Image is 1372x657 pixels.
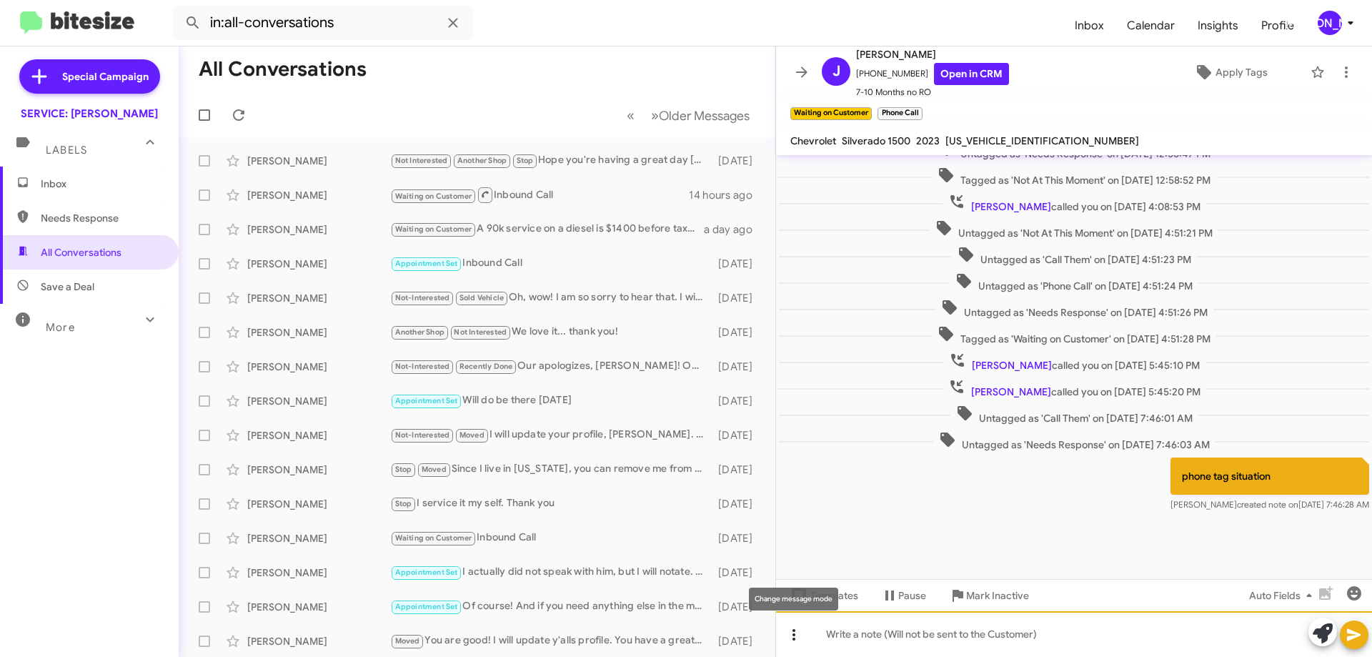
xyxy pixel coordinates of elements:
[390,255,711,272] div: Inbound Call
[247,600,390,614] div: [PERSON_NAME]
[422,465,447,474] span: Moved
[247,531,390,545] div: [PERSON_NAME]
[627,107,635,124] span: «
[1249,583,1318,608] span: Auto Fields
[457,156,507,165] span: Another Shop
[950,405,1198,425] span: Untagged as 'Call Them' on [DATE] 7:46:01 AM
[952,246,1197,267] span: Untagged as 'Call Them' on [DATE] 4:51:23 PM
[642,101,758,130] button: Next
[395,259,458,268] span: Appointment Set
[749,588,838,611] div: Change message mode
[390,358,711,375] div: Our apologizes, [PERSON_NAME]! Our scheduling system glitched and unintendedly sent messages that...
[390,564,711,581] div: I actually did not speak with him, but I will notate. Thank you, [PERSON_NAME]. Have a great rest...
[950,272,1198,293] span: Untagged as 'Phone Call' on [DATE] 4:51:24 PM
[916,134,940,147] span: 2023
[390,427,711,443] div: I will update your profile, [PERSON_NAME]. Thank you and have a great rest of your day.
[390,290,711,306] div: Oh, wow! I am so sorry to hear that. I will update our system.
[395,396,458,405] span: Appointment Set
[618,101,643,130] button: Previous
[932,167,1216,187] span: Tagged as 'Not At This Moment' on [DATE] 12:58:52 PM
[898,583,926,608] span: Pause
[1186,5,1250,46] span: Insights
[1306,11,1356,35] button: [PERSON_NAME]
[247,634,390,648] div: [PERSON_NAME]
[711,291,764,305] div: [DATE]
[930,219,1218,240] span: Untagged as 'Not At This Moment' on [DATE] 4:51:21 PM
[395,224,472,234] span: Waiting on Customer
[247,463,390,477] div: [PERSON_NAME]
[247,428,390,443] div: [PERSON_NAME]
[711,565,764,580] div: [DATE]
[878,107,922,120] small: Phone Call
[199,58,367,81] h1: All Conversations
[247,360,390,374] div: [PERSON_NAME]
[619,101,758,130] nav: Page navigation example
[46,144,87,157] span: Labels
[390,633,711,649] div: You are good! I will update y'alls profile. You have a great rest of your day and keep enjoying t...
[1250,5,1306,46] a: Profile
[41,177,162,191] span: Inbox
[1170,499,1369,510] span: [PERSON_NAME] [DATE] 7:46:28 AM
[395,430,450,440] span: Not-Interested
[19,59,160,94] a: Special Campaign
[459,430,484,440] span: Moved
[1237,499,1298,510] span: created note on
[711,497,764,511] div: [DATE]
[971,385,1051,398] span: [PERSON_NAME]
[971,200,1051,213] span: [PERSON_NAME]
[842,134,910,147] span: Silverado 1500
[395,156,448,165] span: Not Interested
[459,362,513,371] span: Recently Done
[390,186,689,204] div: Inbound Call
[247,565,390,580] div: [PERSON_NAME]
[1157,59,1303,85] button: Apply Tags
[856,63,1009,85] span: [PHONE_NUMBER]
[1063,5,1115,46] a: Inbox
[395,192,472,201] span: Waiting on Customer
[395,636,420,646] span: Moved
[247,257,390,271] div: [PERSON_NAME]
[247,291,390,305] div: [PERSON_NAME]
[689,188,764,202] div: 14 hours ago
[390,530,711,546] div: Inbound Call
[247,394,390,408] div: [PERSON_NAME]
[395,602,458,611] span: Appointment Set
[1115,5,1186,46] a: Calendar
[517,156,534,165] span: Stop
[711,325,764,340] div: [DATE]
[1216,59,1268,85] span: Apply Tags
[41,211,162,225] span: Needs Response
[972,359,1052,372] span: [PERSON_NAME]
[21,107,158,121] div: SERVICE: [PERSON_NAME]
[390,324,711,340] div: We love it... thank you!
[870,583,938,608] button: Pause
[395,465,412,474] span: Stop
[62,69,149,84] span: Special Campaign
[1238,583,1329,608] button: Auto Fields
[1170,458,1369,495] p: phone tag situation
[390,221,704,237] div: A 90k service on a diesel is $1400 before tax. It includes: oil change, wiper blades, cabin & eng...
[790,107,872,120] small: Waiting on Customer
[390,598,711,615] div: Of course! And if you need anything else in the meantime, feel free to reach out to me on this or...
[454,327,507,337] span: Not Interested
[711,600,764,614] div: [DATE]
[651,107,659,124] span: »
[704,222,764,237] div: a day ago
[945,134,1139,147] span: [US_VEHICLE_IDENTIFICATION_NUMBER]
[41,245,121,260] span: All Conversations
[711,634,764,648] div: [DATE]
[395,293,450,302] span: Not-Interested
[711,428,764,443] div: [DATE]
[395,327,444,337] span: Another Shop
[943,352,1206,372] span: called you on [DATE] 5:45:10 PM
[711,394,764,408] div: [DATE]
[390,495,711,512] div: I service it my self. Thank you
[935,299,1213,320] span: Untagged as 'Needs Response' on [DATE] 4:51:26 PM
[247,154,390,168] div: [PERSON_NAME]
[395,499,412,508] span: Stop
[711,360,764,374] div: [DATE]
[943,378,1206,399] span: called you on [DATE] 5:45:20 PM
